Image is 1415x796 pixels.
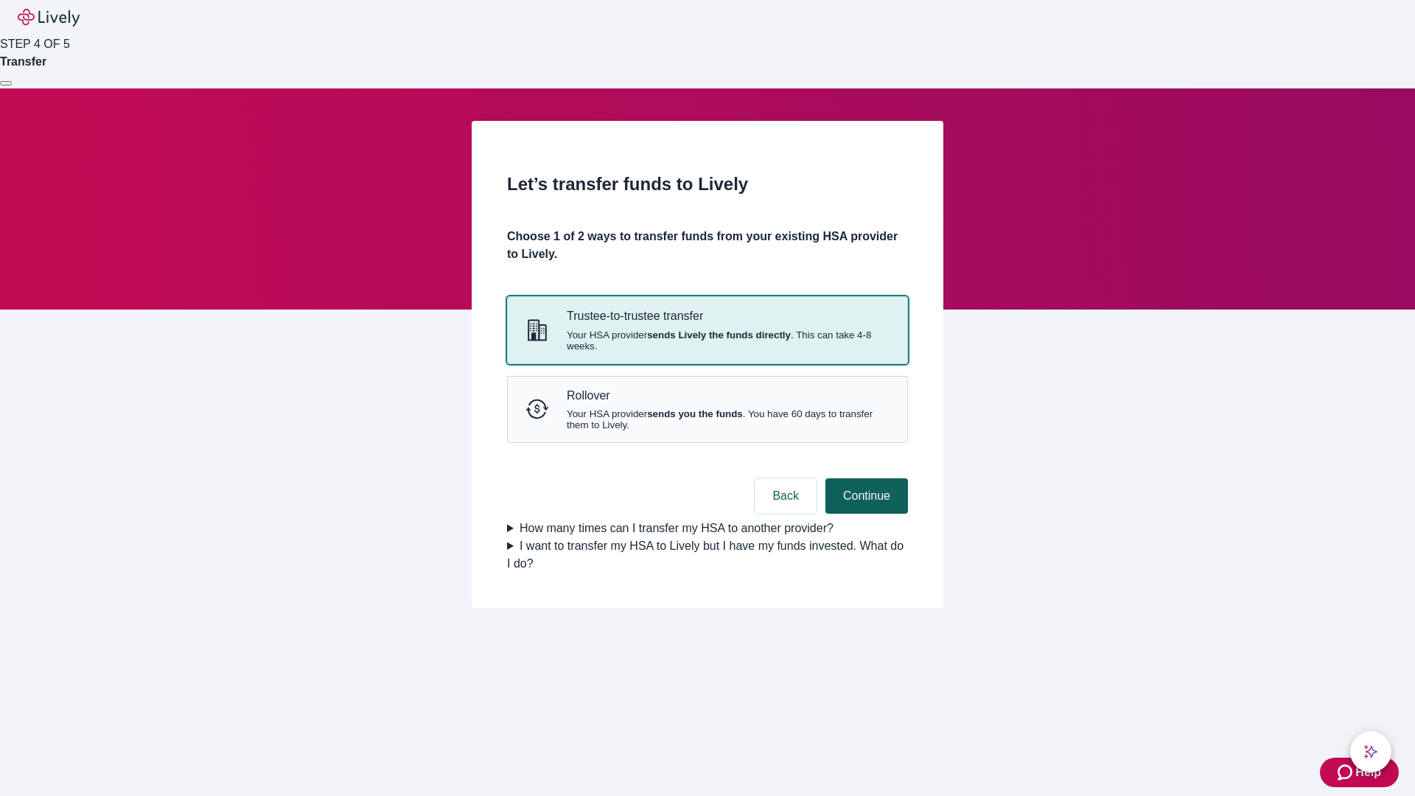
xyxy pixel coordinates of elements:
[1363,744,1378,759] svg: Lively AI Assistant
[508,297,907,363] button: Trustee-to-trusteeTrustee-to-trustee transferYour HSA providersends Lively the funds directly. Th...
[507,520,908,537] summary: How many times can I transfer my HSA to another provider?
[507,228,908,263] h4: Choose 1 of 2 ways to transfer funds from your existing HSA provider to Lively.
[567,388,890,402] p: Rollover
[1338,764,1355,781] svg: Zendesk support icon
[1320,758,1399,787] button: Zendesk support iconHelp
[18,9,80,27] img: Lively
[1355,764,1381,781] span: Help
[507,537,908,573] summary: I want to transfer my HSA to Lively but I have my funds invested. What do I do?
[507,171,908,198] h2: Let’s transfer funds to Lively
[567,408,890,430] span: Your HSA provider . You have 60 days to transfer them to Lively.
[647,329,791,341] strong: sends Lively the funds directly
[525,318,549,342] svg: Trustee-to-trustee
[508,377,907,442] button: RolloverRolloverYour HSA providersends you the funds. You have 60 days to transfer them to Lively.
[567,329,890,352] span: Your HSA provider . This can take 4-8 weeks.
[1350,731,1391,772] button: chat
[647,408,743,419] strong: sends you the funds
[567,309,890,323] p: Trustee-to-trustee transfer
[525,397,549,421] svg: Rollover
[755,478,817,514] button: Back
[825,478,908,514] button: Continue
